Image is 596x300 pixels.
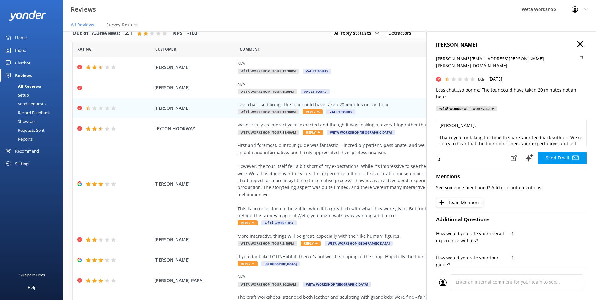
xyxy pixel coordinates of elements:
[238,273,523,280] div: N/A
[436,230,511,244] p: How would you rate your overall experience with us?
[303,109,323,114] span: Reply
[238,261,258,266] span: Reply
[154,277,234,284] span: [PERSON_NAME] PAPA
[238,101,523,108] div: Less chat...so boring. The tour could have taken 20 minutes not an hour
[4,126,45,135] div: Requests Sent
[238,60,523,67] div: N/A
[154,236,234,243] span: [PERSON_NAME]
[436,198,483,207] button: Team Mentions
[4,135,33,143] div: Reports
[71,4,96,14] h3: Reviews
[4,91,29,99] div: Setup
[303,282,371,287] span: Wētā Workshop [GEOGRAPHIC_DATA]
[238,109,299,114] span: Wētā Workshop - Tour 12:30pm
[261,220,297,225] span: Wētā Workshop
[436,119,587,147] textarea: [PERSON_NAME], Thank you for taking the time to share your feedback with us. We're sorry to hear ...
[4,91,63,99] a: Setup
[238,142,523,219] div: First and foremost, our tour guide was fantastic— incredibly patient, passionate, and well-organi...
[77,46,92,52] span: Date
[154,125,234,132] span: LEYTON HOOKWAY
[4,117,63,126] a: Showcase
[154,84,234,91] span: [PERSON_NAME]
[4,99,63,108] a: Send Requests
[488,75,502,82] p: [DATE]
[4,117,36,126] div: Showcase
[436,55,576,69] p: [PERSON_NAME][EMAIL_ADDRESS][PERSON_NAME][PERSON_NAME][DOMAIN_NAME]
[15,57,30,69] div: Chatbot
[19,269,45,281] div: Support Docs
[301,89,330,94] span: Vault Tours
[154,181,234,187] span: [PERSON_NAME]
[4,82,63,91] a: All Reviews
[261,261,300,266] span: [GEOGRAPHIC_DATA]
[436,41,587,49] h4: [PERSON_NAME]
[511,254,587,261] p: 1
[15,31,27,44] div: Home
[15,69,32,82] div: Reviews
[106,22,138,28] span: Survey Results
[327,130,395,135] span: Wētā Workshop [GEOGRAPHIC_DATA]
[388,30,415,36] span: Detractors
[238,220,258,225] span: Reply
[172,29,183,37] h4: NPS
[577,41,583,48] button: Close
[436,184,587,191] p: See someone mentioned? Add it to auto-mentions
[125,29,132,37] h4: 2.1
[187,29,197,37] h4: -100
[238,241,297,246] span: Wētā Workshop - Tour 2:40pm
[238,69,299,74] span: Wētā Workshop - Tour 12:30pm
[436,254,511,269] p: How would you rate your tour guide?
[4,82,41,91] div: All Reviews
[154,105,234,112] span: [PERSON_NAME]
[4,135,63,143] a: Reports
[154,257,234,264] span: [PERSON_NAME]
[71,22,94,28] span: All Reviews
[436,173,587,181] h4: Mentions
[334,30,375,36] span: All reply statuses
[155,46,176,52] span: Date
[72,29,120,37] h4: Out of 1733 reviews:
[538,152,587,164] button: Send Email
[238,233,523,240] div: More interactive things will be great, especially with the “like human” figures.
[4,108,50,117] div: Record Feedback
[15,145,39,157] div: Recommend
[28,281,36,294] div: Help
[325,241,393,246] span: Wētā Workshop [GEOGRAPHIC_DATA]
[436,106,497,111] div: Wētā Workshop - Tour 12:30pm
[439,279,447,286] img: user_profile.svg
[4,126,63,135] a: Requests Sent
[436,216,587,224] h4: Additional Questions
[301,241,321,246] span: Reply
[436,86,587,101] p: Less chat...so boring. The tour could have taken 20 minutes not an hour
[4,99,46,108] div: Send Requests
[238,130,299,135] span: Wētā Workshop - Tour 11:40am
[154,64,234,71] span: [PERSON_NAME]
[326,109,355,114] span: Vault Tours
[15,157,30,170] div: Settings
[478,76,484,82] span: 0.5
[9,10,46,21] img: yonder-white-logo.png
[238,282,299,287] span: Wētā Workshop - Tour 10:20am
[4,108,63,117] a: Record Feedback
[511,230,587,237] p: 1
[15,44,26,57] div: Inbox
[238,121,523,128] div: wasnt really as interactive as expected and though it was looking at everything rather than just ...
[238,81,523,88] div: N/A
[238,89,297,94] span: Wētā Workshop - Tour 1:30pm
[240,46,260,52] span: Question
[303,130,323,135] span: Reply
[303,69,331,74] span: Vault Tours
[238,253,523,260] div: If you dont like LOTR/Hobbit, then it's not worth stopping at the shop. Hopefully the tours are g...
